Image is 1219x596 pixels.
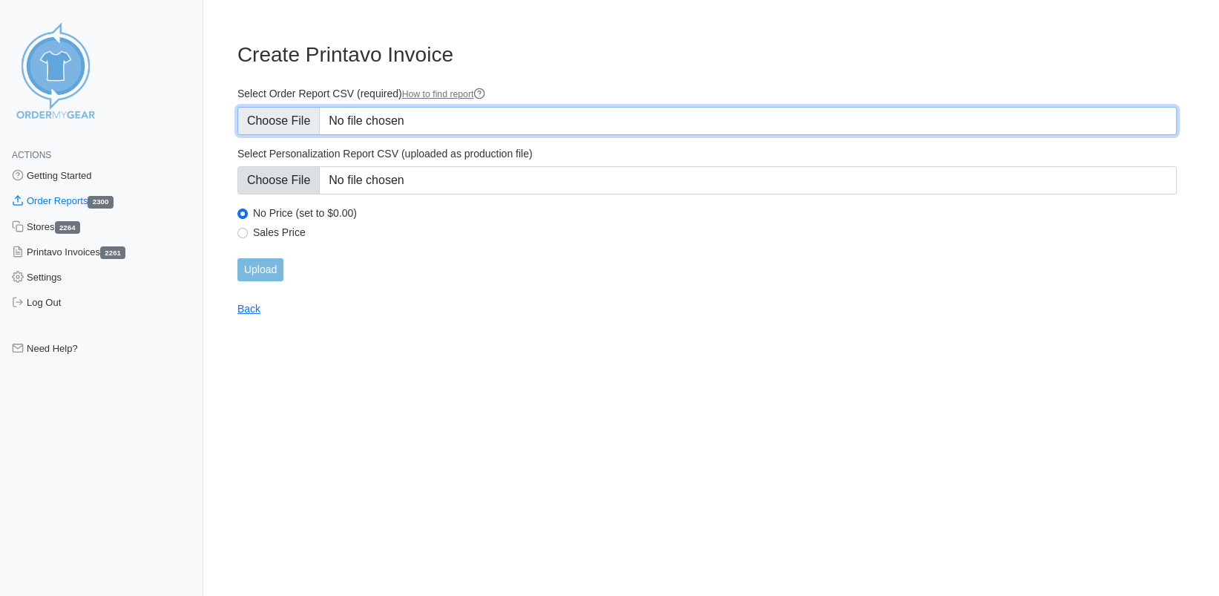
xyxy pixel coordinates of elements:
h3: Create Printavo Invoice [237,42,1177,68]
a: Back [237,303,260,315]
label: Select Personalization Report CSV (uploaded as production file) [237,147,1177,160]
input: Upload [237,258,283,281]
a: How to find report [402,89,486,99]
span: 2300 [88,196,113,209]
label: Sales Price [253,226,1177,239]
span: 2264 [55,221,80,234]
label: No Price (set to $0.00) [253,206,1177,220]
span: Actions [12,150,51,160]
label: Select Order Report CSV (required) [237,87,1177,101]
span: 2261 [100,246,125,259]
